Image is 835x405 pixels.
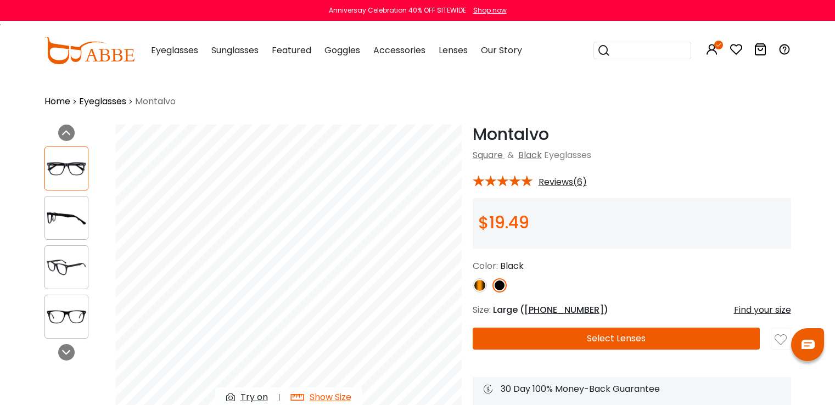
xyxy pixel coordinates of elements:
div: Anniversay Celebration 40% OFF SITEWIDE [329,5,466,15]
span: & [505,149,516,161]
span: Goggles [324,44,360,57]
img: chat [802,340,815,349]
div: 30 Day 100% Money-Back Guarantee [484,383,780,396]
a: Square [473,149,503,161]
span: Sunglasses [211,44,259,57]
span: Our Story [481,44,522,57]
span: $19.49 [478,211,529,234]
span: [PHONE_NUMBER] [524,303,604,316]
img: Montalvo Black Acetate Eyeglasses , SpringHinges , UniversalBridgeFit Frames from ABBE Glasses [45,207,88,229]
a: Black [518,149,542,161]
span: Large ( ) [493,303,608,316]
img: Montalvo Black Acetate Eyeglasses , SpringHinges , UniversalBridgeFit Frames from ABBE Glasses [45,158,88,179]
img: Montalvo Black Acetate Eyeglasses , SpringHinges , UniversalBridgeFit Frames from ABBE Glasses [45,257,88,278]
a: Shop now [468,5,507,15]
div: Show Size [310,391,351,404]
span: Accessories [373,44,425,57]
span: Eyeglasses [151,44,198,57]
h1: Montalvo [473,125,791,144]
div: Find your size [734,303,791,317]
span: Color: [473,260,498,272]
div: Shop now [473,5,507,15]
img: like [775,334,787,346]
span: Reviews(6) [539,177,587,187]
span: Eyeglasses [544,149,591,161]
div: Try on [240,391,268,404]
span: Montalvo [135,95,176,108]
button: Select Lenses [473,328,760,350]
img: Montalvo Black Acetate Eyeglasses , SpringHinges , UniversalBridgeFit Frames from ABBE Glasses [45,306,88,328]
span: Featured [272,44,311,57]
a: Home [44,95,70,108]
span: Lenses [439,44,468,57]
img: abbeglasses.com [44,37,135,64]
span: Size: [473,303,491,316]
span: Black [500,260,524,272]
a: Eyeglasses [79,95,126,108]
